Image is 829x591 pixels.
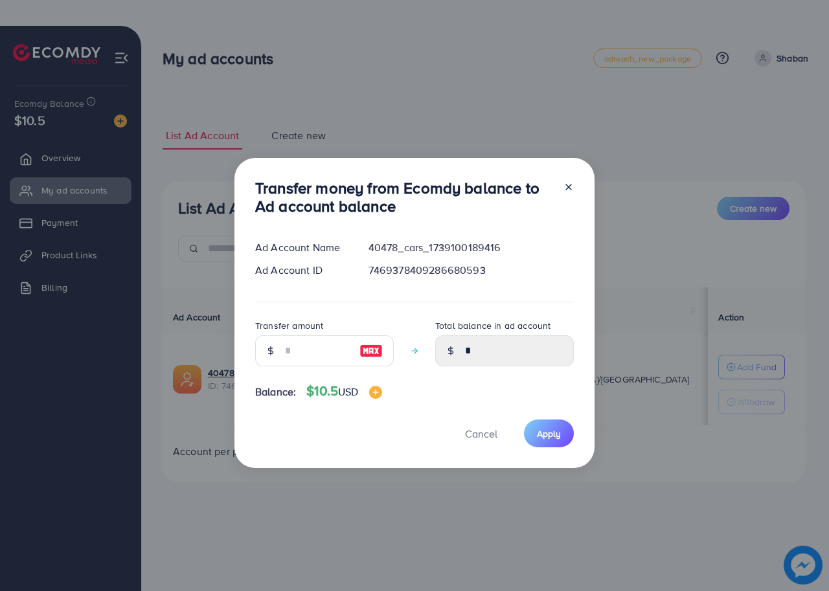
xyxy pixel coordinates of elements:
[338,385,358,399] span: USD
[358,240,584,255] div: 40478_cars_1739100189416
[449,419,514,447] button: Cancel
[255,319,323,332] label: Transfer amount
[245,240,358,255] div: Ad Account Name
[255,179,553,216] h3: Transfer money from Ecomdy balance to Ad account balance
[358,263,584,278] div: 7469378409286680593
[306,383,381,399] h4: $10.5
[465,427,497,441] span: Cancel
[524,419,574,447] button: Apply
[245,263,358,278] div: Ad Account ID
[435,319,551,332] label: Total balance in ad account
[369,386,382,399] img: image
[359,343,383,359] img: image
[537,427,561,440] span: Apply
[255,385,296,399] span: Balance:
